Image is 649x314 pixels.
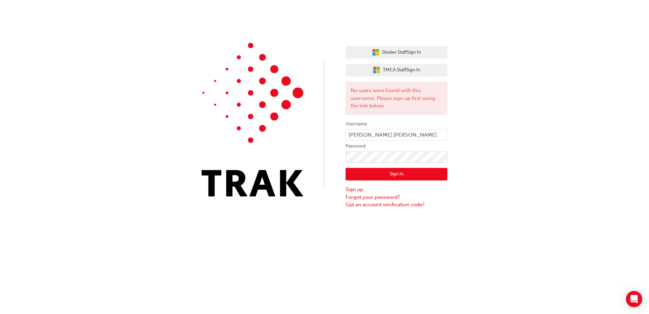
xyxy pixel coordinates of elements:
label: Username [346,120,447,128]
button: Sign In [346,168,447,181]
div: Open Intercom Messenger [626,291,642,307]
button: TMCA StaffSign In [346,64,447,77]
input: Username [346,129,447,141]
button: Dealer StaffSign In [346,46,447,59]
img: Trak [202,43,303,196]
span: Dealer Staff Sign In [382,49,421,56]
a: Sign up [346,186,447,193]
a: Got an account verification code? [346,201,447,209]
div: No users were found with this username. Please sign up first using the link below. [346,82,447,115]
a: Forgot your password? [346,193,447,201]
span: TMCA Staff Sign In [383,66,420,74]
label: Password [346,142,447,150]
